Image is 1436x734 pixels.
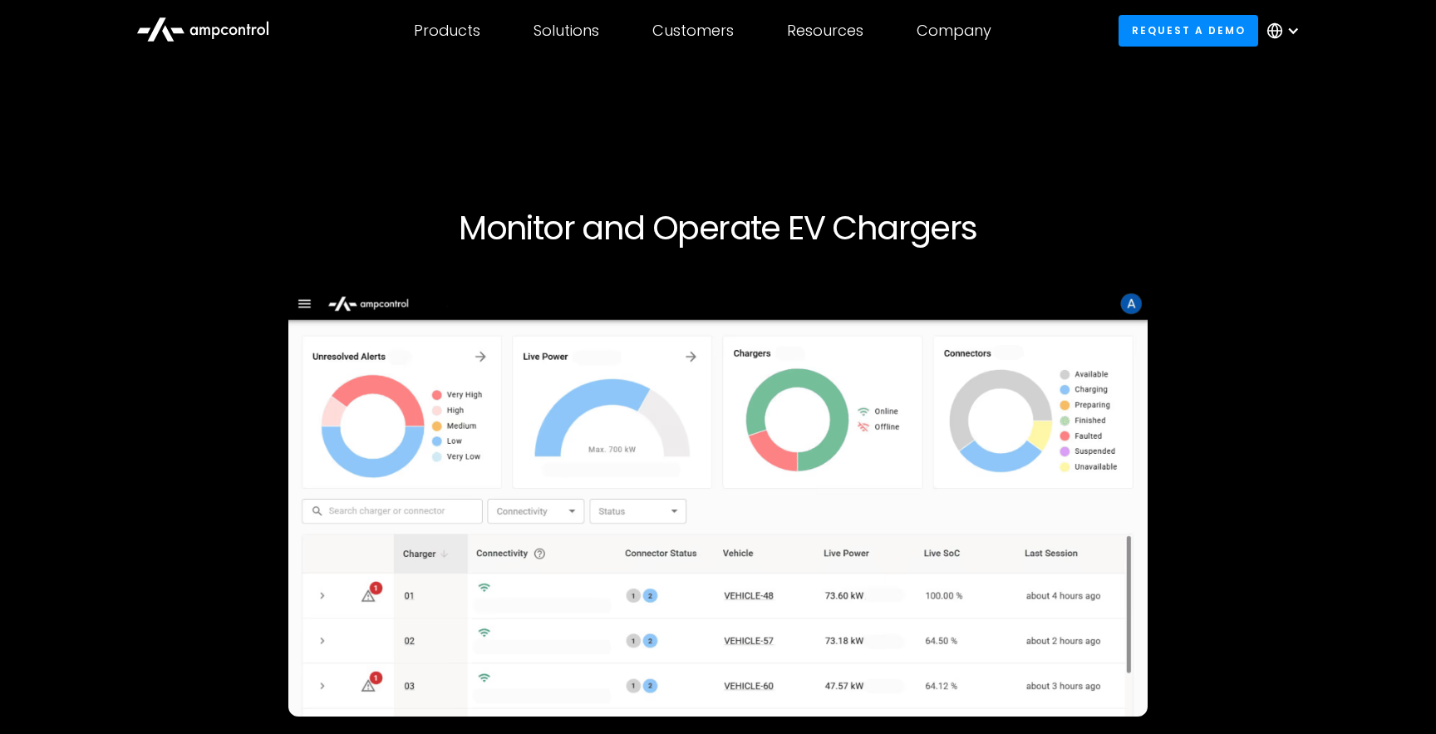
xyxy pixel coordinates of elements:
div: Solutions [534,22,599,40]
div: Resources [787,22,863,40]
div: Company [917,22,991,40]
img: Ampcontrol Open Charge Point Protocol OCPP Server for EV Fleet Charging [288,288,1148,717]
h1: Monitor and Operate EV Chargers [213,208,1223,248]
div: Customers [652,22,734,40]
div: Products [414,22,480,40]
a: Request a demo [1119,15,1258,46]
